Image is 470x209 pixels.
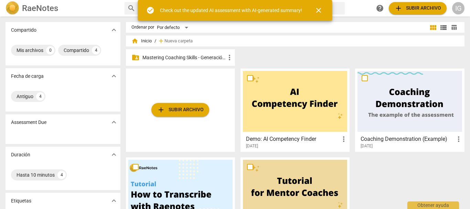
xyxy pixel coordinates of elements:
span: view_list [439,23,448,32]
span: expand_more [110,197,118,205]
span: help [376,4,384,12]
span: view_module [429,23,437,32]
div: Antiguo [17,93,33,100]
span: more_vert [455,135,463,143]
span: expand_more [110,150,118,159]
span: [DATE] [361,143,373,149]
button: Lista [438,22,449,33]
div: Mis archivos [17,47,43,54]
button: Tabla [449,22,459,33]
p: Mastering Coaching Skills - Generación 31 [142,54,225,61]
span: Nueva carpeta [164,39,193,44]
span: add [158,38,164,44]
span: expand_more [110,118,118,126]
span: more_vert [225,53,234,62]
button: Mostrar más [109,71,119,81]
a: LogoRaeNotes [6,1,119,15]
span: Subir archivo [157,106,204,114]
div: Obtener ayuda [407,201,459,209]
span: / [154,39,156,44]
span: home [131,38,138,44]
button: IG [452,2,464,14]
div: Hasta 10 minutos [17,171,55,178]
p: Fecha de carga [11,73,44,80]
h2: RaeNotes [22,3,58,13]
a: Demo: AI Competency Finder[DATE] [243,71,347,149]
span: [DATE] [246,143,258,149]
div: 0 [46,46,54,54]
p: Duración [11,151,30,158]
span: expand_more [110,26,118,34]
button: Subir [389,2,447,14]
span: close [314,6,323,14]
div: Check out the updated AI assessment with AI-generated summary! [160,7,302,14]
div: Ordenar por [131,25,154,30]
h3: Coaching Demonstration (Example) [361,135,454,143]
div: 4 [92,46,100,54]
a: Coaching Demonstration (Example)[DATE] [357,71,462,149]
h3: Demo: AI Competency Finder [246,135,340,143]
span: add [394,4,403,12]
div: Por defecto [157,22,191,33]
button: Mostrar más [109,196,119,206]
span: expand_more [110,72,118,80]
img: Logo [6,1,19,15]
span: check_circle [146,6,154,14]
div: Compartido [64,47,89,54]
span: Inicio [131,38,152,44]
div: 4 [57,171,66,179]
button: Cerrar [310,2,327,19]
p: Assessment Due [11,119,46,126]
span: search [127,4,136,12]
p: Etiquetas [11,197,31,205]
span: more_vert [340,135,348,143]
button: Mostrar más [109,25,119,35]
div: 4 [36,92,44,101]
span: Subir archivo [394,4,441,12]
button: Subir [151,103,209,117]
span: folder_shared [131,53,140,62]
span: table_chart [451,24,457,31]
p: Compartido [11,27,36,34]
a: Obtener ayuda [374,2,386,14]
button: Mostrar más [109,117,119,127]
button: Mostrar más [109,149,119,160]
span: add [157,106,165,114]
button: Cuadrícula [428,22,438,33]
